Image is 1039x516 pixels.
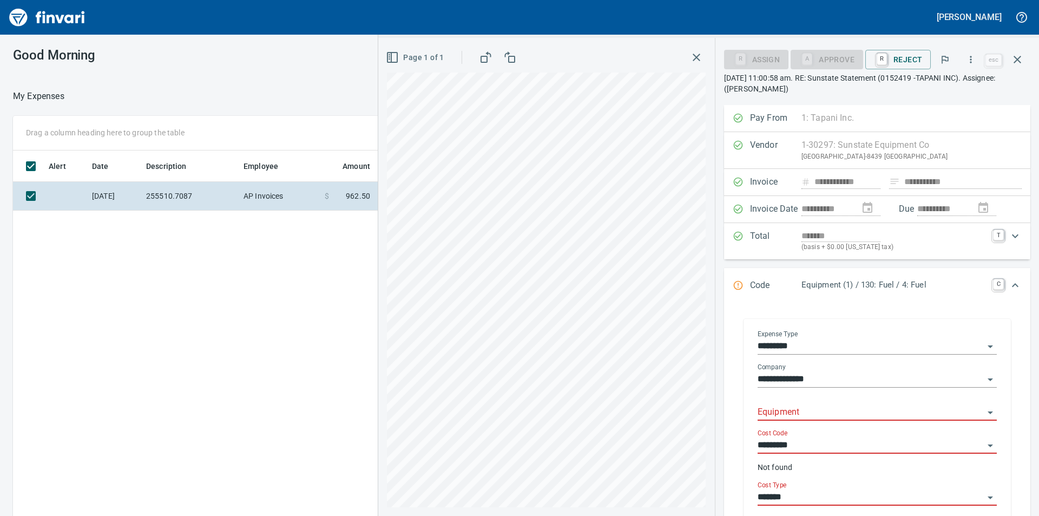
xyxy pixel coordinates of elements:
h5: [PERSON_NAME] [937,11,1002,23]
button: Page 1 of 1 [384,48,448,68]
span: Description [146,160,187,173]
label: Cost Type [758,482,787,488]
p: My Expenses [13,90,64,103]
label: Company [758,364,786,370]
span: Page 1 of 1 [388,51,444,64]
button: Open [983,438,998,453]
a: R [877,53,887,65]
span: Date [92,160,109,173]
td: Equipment (1) / 130: Fuel / 4: Fuel [374,182,645,211]
td: [DATE] [88,182,142,211]
p: Code [750,279,801,293]
div: Assign [724,54,788,63]
span: 962.50 [346,191,370,201]
button: [PERSON_NAME] [934,9,1004,25]
button: Open [983,372,998,387]
span: Employee [244,160,292,173]
button: Flag [933,48,957,71]
span: $ [325,191,329,201]
td: 255510.7087 [142,182,239,211]
button: Open [983,405,998,420]
p: (basis + $0.00 [US_STATE] tax) [801,242,987,253]
span: Alert [49,160,66,173]
span: Reject [874,50,922,69]
p: Drag a column heading here to group the table [26,127,185,138]
a: C [993,279,1004,290]
div: Equipment required [791,54,863,63]
span: Amount [328,160,370,173]
div: Expand [724,223,1030,259]
span: Employee [244,160,278,173]
p: Total [750,230,801,253]
button: More [959,48,983,71]
button: Open [983,339,998,354]
td: AP Invoices [239,182,320,211]
div: Expand [724,268,1030,304]
p: Equipment (1) / 130: Fuel / 4: Fuel [801,279,987,291]
nav: breadcrumb [13,90,64,103]
img: Finvari [6,4,88,30]
p: Not found [758,462,997,473]
a: T [993,230,1004,240]
span: Description [146,160,201,173]
label: Expense Type [758,331,798,337]
span: Close invoice [983,47,1030,73]
label: Cost Code [758,430,787,436]
h3: Good Morning [13,48,243,63]
span: Amount [343,160,370,173]
span: Date [92,160,123,173]
a: esc [985,54,1002,66]
button: Open [983,490,998,505]
span: Alert [49,160,80,173]
button: RReject [865,50,931,69]
p: [DATE] 11:00:58 am. RE: Sunstate Statement (0152419 -TAPANI INC). Assignee: ([PERSON_NAME]) [724,73,1030,94]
